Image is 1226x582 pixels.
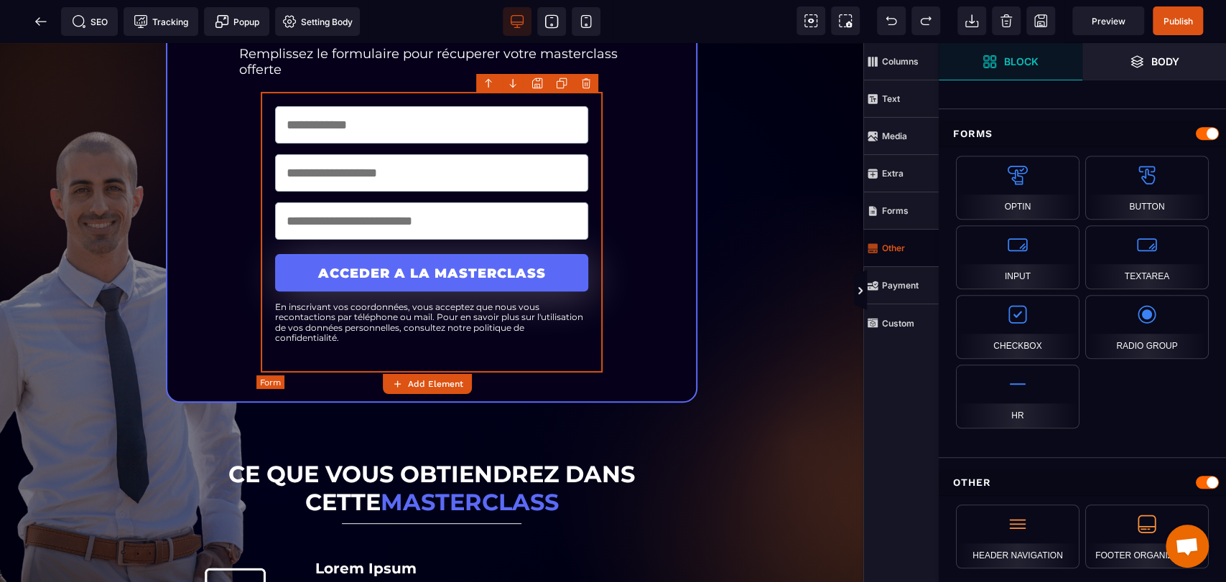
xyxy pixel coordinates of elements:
div: Header Navigation [956,504,1079,568]
strong: Custom [882,318,914,329]
span: View components [797,6,825,35]
span: Custom Block [863,304,939,342]
span: SEO [72,14,108,29]
div: OptIn [956,156,1079,220]
div: Input [956,225,1079,289]
span: Open Import Webpage [957,6,986,35]
span: Seo meta data [61,7,118,36]
b: Lorem Ipsum [315,517,417,534]
span: Save [1153,6,1203,35]
strong: Columns [882,56,919,67]
span: Setting Body [282,14,353,29]
div: Mở cuộc trò chuyện [1166,525,1209,568]
button: Add Element [383,374,472,394]
button: ACCEDER A LA MASTERCLASS [275,211,588,248]
span: Popup [215,14,259,29]
span: Extra [863,155,939,192]
strong: Other [882,243,905,253]
span: Columns [863,43,939,80]
span: Tracking [134,14,188,29]
span: Preview [1092,16,1125,27]
div: Radio Group [1085,295,1209,359]
strong: Add Element [408,379,463,389]
span: Tracking code [124,7,198,36]
div: Footer Organization [1085,504,1209,568]
span: Redo [911,6,940,35]
strong: Payment [882,280,919,291]
div: Hr [956,365,1079,428]
span: Back [27,7,55,36]
span: masterclass [381,445,559,473]
div: Textarea [1085,225,1209,289]
span: Clear [992,6,1021,35]
span: Payment [863,267,939,304]
h1: Ce que vous obtiendrez dans cette [177,410,687,480]
span: Toggle Views [939,270,953,313]
span: View mobile [572,7,600,36]
span: Publish [1164,16,1193,27]
span: View tablet [537,7,566,36]
div: Other [939,469,1226,496]
strong: Block [1004,56,1039,67]
text: En inscrivant vos coordonnées, vous acceptez que nous vous recontactions par téléphone ou mail. P... [275,255,588,301]
strong: Extra [882,168,904,179]
strong: Forms [882,205,909,216]
span: Forms [863,192,939,230]
span: Favicon [275,7,360,36]
span: Other [863,230,939,267]
strong: Body [1151,56,1179,67]
span: Media [863,118,939,155]
span: Text [863,80,939,118]
span: Screenshot [831,6,860,35]
strong: Text [882,93,900,104]
span: View desktop [503,7,531,36]
span: Preview [1072,6,1144,35]
span: Create Alert Modal [204,7,269,36]
span: Open Layers [1082,43,1226,80]
div: Forms [939,121,1226,147]
strong: Media [882,131,907,141]
div: Button [1085,156,1209,220]
div: Checkbox [956,295,1079,359]
span: Open Blocks [939,43,1082,80]
span: Undo [877,6,906,35]
span: Save [1026,6,1055,35]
